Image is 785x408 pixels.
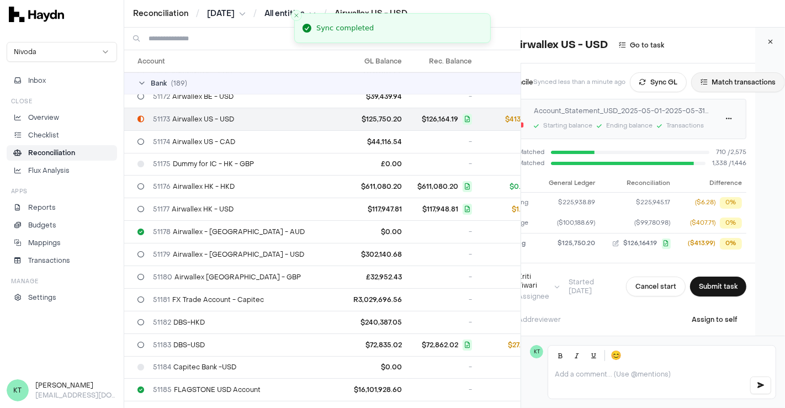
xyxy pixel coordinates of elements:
a: Checklist [7,128,117,143]
a: Match transactions [691,72,785,92]
td: $0.00 [344,356,406,378]
td: $240,387.05 [344,311,406,333]
span: 51185 [153,385,172,394]
span: FLAGSTONE USD Account [153,385,261,394]
span: - [469,137,472,146]
span: 51175 [153,160,171,168]
img: svg+xml,%3c [9,7,64,22]
td: $44,116.54 [344,130,406,153]
th: GL Balance [344,50,406,72]
span: $117,948.81 [422,205,458,214]
span: FX Trade Account - Capitec [153,295,264,304]
span: - [469,227,472,236]
button: Addreviewer [500,313,561,326]
span: 710 / 2,575 [716,148,746,157]
span: Airwallex US - USD [153,115,234,124]
div: $225,938.89 [542,198,595,208]
button: ($99,780.98) [604,219,671,228]
p: Synced less than a minute ago [533,78,625,87]
span: $126,164.19 [624,239,657,248]
p: Overview [28,113,59,123]
button: Go to task [612,36,671,54]
span: DBS-HKD [153,318,205,327]
span: Airwallex US - CAD [153,137,235,146]
span: Airwallex [GEOGRAPHIC_DATA] - GBP [153,273,301,282]
span: $225,945.17 [637,198,671,208]
div: $125,750.20 [542,239,595,248]
a: Reconciliation [133,8,188,19]
span: ($99,780.98) [635,219,671,228]
th: Account [124,50,344,72]
button: Inbox [7,73,117,88]
button: $225,945.17 [604,198,671,208]
span: / [251,8,259,19]
span: Airwallex - [GEOGRAPHIC_DATA] - AUD [153,227,305,236]
div: Airwallex US - USD [500,36,671,54]
button: $126,164.19 [604,239,671,249]
h3: Manage [11,277,39,285]
span: 51180 [153,273,172,282]
span: Dummy for IC - HK - GBP [153,160,254,168]
button: Bold (Ctrl+B) [553,348,568,363]
span: - [469,295,472,304]
button: KTKriti TiwariAssignee [500,272,560,301]
span: $413.99 [505,115,531,124]
a: Settings [7,290,117,305]
button: Underline (Ctrl+U) [586,348,601,363]
div: ($100,188.69) [542,219,595,228]
th: Variance [476,50,567,72]
span: - [469,318,472,327]
span: 51174 [153,137,170,146]
div: ($6.28) [695,198,715,208]
h3: Apps [11,187,28,195]
th: Difference [675,175,746,193]
p: Reconciliation [28,148,75,158]
div: 0% [720,218,742,229]
nav: breadcrumb [133,8,407,19]
p: Transactions [28,256,70,266]
td: $611,080.20 [344,175,406,198]
span: Capitec Bank -USD [153,363,236,372]
span: GL Matched [500,148,544,157]
p: Reports [28,203,56,213]
span: All entities [264,8,305,19]
span: Add reviewer [518,315,561,324]
td: R3,029,696.56 [344,288,406,311]
div: Starting balance [543,121,592,131]
span: - [469,385,472,394]
button: [DATE] [207,8,246,19]
span: / [194,8,201,19]
span: - [469,250,472,259]
div: Ending balance [606,121,653,131]
a: Mappings [7,235,117,251]
div: Kriti Tiwari [518,272,550,290]
div: 0% [720,238,742,250]
span: DBS-USD [153,341,205,349]
a: Budgets [7,218,117,233]
a: Overview [7,110,117,125]
div: Assignee [518,292,550,301]
div: Rec. Matched [500,159,544,168]
td: $72,835.02 [344,333,406,356]
td: $16,101,928.60 [344,378,406,401]
span: 51184 [153,363,171,372]
button: All entities [264,8,316,19]
span: $72,862.02 [422,341,458,349]
a: Airwallex US - USD [335,8,407,19]
span: 51172 [153,92,170,101]
button: Italic (Ctrl+I) [569,348,585,363]
span: - [469,160,472,168]
a: Transactions [7,253,117,268]
span: 51178 [153,227,171,236]
div: Transactions [666,121,704,131]
span: 51181 [153,295,170,304]
h3: Close [11,97,33,105]
span: Inbox [28,76,46,86]
span: $0.00 [510,182,531,191]
span: $611,080.20 [417,182,458,191]
span: - [469,363,472,372]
